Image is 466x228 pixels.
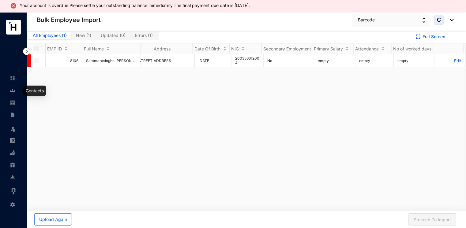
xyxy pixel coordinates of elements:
[314,46,343,51] span: Primary Salary
[135,33,153,38] span: Errors ( 1 )
[86,58,159,63] span: Sammarasinghe [PERSON_NAME] Imasha
[423,34,445,39] a: Full Screen
[5,147,20,159] li: Loan
[10,188,17,195] img: award_outlined.f30b2bda3bf6ea1bf3dd.svg
[353,14,429,26] button: Barcode
[10,112,15,118] img: contract-unselected.99e2b2107c0a7dd48938.svg
[262,43,312,54] th: Secondary Employment
[355,46,379,51] span: Attendance
[411,31,450,43] button: Full Screen
[408,213,456,226] button: Proceed To Import
[392,43,433,54] th: No of worked days
[355,54,394,67] td: empty
[5,109,20,121] li: Contracts
[312,43,354,54] th: Primary Salary
[10,100,15,105] img: payroll-unselected.b590312f920e76f0c668.svg
[194,46,220,51] span: Date Of Birth
[5,97,20,109] li: Payroll
[447,19,454,21] img: dropdown-black.8e83cc76930a90b1a4fdb6d089b7bf3a.svg
[10,162,15,168] img: gratuity-unselected.a8c340787eea3cf492d7.svg
[10,138,15,143] img: expense-unselected.2edcf0507c847f3e9e96.svg
[76,33,91,38] span: New ( 1 )
[230,43,262,54] th: NIC
[10,202,15,208] img: settings-unselected.1febfda315e6e19643a1.svg
[416,35,420,39] img: expand.44ba77930b780aef2317a7ddddf64422.svg
[195,54,231,67] td: [DATE]
[5,171,20,183] li: Reports
[84,46,104,51] span: Full Name
[33,33,67,38] span: All Employees ( 1 )
[231,54,264,67] td: 200356612004
[34,213,72,226] button: Upload Again
[5,159,20,171] li: Gratuity
[101,33,126,38] span: Updated ( 0 )
[354,43,392,54] th: Attendance
[37,16,101,24] p: Bulk Employee Import
[10,2,17,9] img: alert-icon-error.ae2eb8c10aa5e3dc951a89517520af3a.svg
[10,126,16,132] img: leave-unselected.2934df6273408c3f84d9.svg
[20,3,253,8] li: Your account is overdue.Please settle your outstanding balance immediately.The final payment due ...
[423,17,426,23] img: up-down-arrow.74152d26bf9780fbf563ca9c90304185.svg
[437,17,441,23] span: C
[23,48,30,55] img: nav-icon-right.af6afadce00d159da59955279c43614e.svg
[10,75,15,81] img: home-unselected.a29eae3204392db15eaf.svg
[137,58,173,63] span: [STREET_ADDRESS].
[439,58,462,63] p: Edit
[47,46,62,51] span: EMP ID
[5,84,20,97] li: Contacts
[263,46,311,51] span: Secondary Employment
[10,150,15,156] img: loan-unselected.d74d20a04637f2d15ab5.svg
[231,46,239,51] span: NIC
[46,43,82,54] th: EMP ID
[82,43,140,54] th: Full Name
[5,134,20,147] li: Expenses
[193,43,230,54] th: Date Of Birth
[5,72,20,84] li: Home
[10,175,15,180] img: report-unselected.e6a6b4230fc7da01f883.svg
[10,88,15,93] img: people-unselected.118708e94b43a90eceab.svg
[314,54,355,67] td: empty
[358,17,375,23] span: Barcode
[39,216,67,222] span: Upload Again
[264,54,314,67] td: No
[394,54,435,67] td: empty
[46,54,82,67] td: 8106
[132,43,193,54] th: Address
